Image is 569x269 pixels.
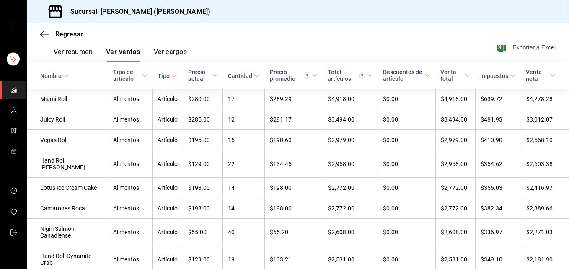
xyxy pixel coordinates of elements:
[40,72,62,79] div: Nombre
[113,69,147,82] span: Tipo de artículo
[480,72,516,79] span: Impuestos
[475,219,521,246] td: $336.97
[378,109,435,130] td: $0.00
[228,72,260,79] span: Cantidad
[323,178,378,198] td: $2,772.00
[498,42,556,52] button: Exportar a Excel
[475,198,521,219] td: $382.34
[113,69,140,82] div: Tipo de artículo
[270,69,318,82] span: Precio promedio
[183,130,223,150] td: $195.00
[223,109,265,130] td: 12
[378,178,435,198] td: $0.00
[475,178,521,198] td: $355.03
[108,89,153,109] td: Alimentos
[40,72,69,79] span: Nombre
[153,178,183,198] td: Artículo
[153,89,183,109] td: Artículo
[223,150,265,178] td: 22
[475,109,521,130] td: $481.93
[435,178,475,198] td: $2,772.00
[521,178,569,198] td: $2,416.97
[475,89,521,109] td: $639.72
[265,178,323,198] td: $198.00
[435,198,475,219] td: $2,772.00
[183,198,223,219] td: $198.00
[108,109,153,130] td: Alimentos
[153,130,183,150] td: Artículo
[223,178,265,198] td: 14
[223,198,265,219] td: 14
[27,219,108,246] td: Nigiri Salmon Canadiense
[27,150,108,178] td: Hand Roll [PERSON_NAME]
[526,69,548,82] div: Venta neta
[328,69,372,82] span: Total artículos
[27,198,108,219] td: Camarones Roca
[383,69,430,82] span: Descuentos de artículo
[435,150,475,178] td: $2,958.00
[440,69,470,82] span: Venta total
[27,130,108,150] td: Vegas Roll
[526,69,556,82] span: Venta neta
[153,109,183,130] td: Artículo
[521,219,569,246] td: $2,271.03
[521,89,569,109] td: $4,278.28
[54,48,93,62] button: Ver resumen
[108,198,153,219] td: Alimentos
[188,69,210,82] div: Precio actual
[475,150,521,178] td: $354.62
[383,69,423,82] div: Descuentos de artículo
[223,130,265,150] td: 15
[328,69,365,82] div: Total artículos
[106,48,140,62] button: Ver ventas
[183,89,223,109] td: $280.00
[183,178,223,198] td: $198.00
[40,30,83,38] button: Regresar
[323,130,378,150] td: $2,979.00
[265,89,323,109] td: $289.29
[27,89,108,109] td: Miami Roll
[521,150,569,178] td: $2,603.38
[440,69,463,82] div: Venta total
[158,72,170,79] div: Tipo
[108,150,153,178] td: Alimentos
[223,219,265,246] td: 40
[359,72,365,79] svg: El total artículos considera cambios de precios en los artículos así como costos adicionales por ...
[228,72,252,79] div: Cantidad
[153,219,183,246] td: Artículo
[64,7,210,17] h3: Sucursal: [PERSON_NAME] ([PERSON_NAME])
[265,130,323,150] td: $198.60
[435,219,475,246] td: $2,608.00
[378,198,435,219] td: $0.00
[323,198,378,219] td: $2,772.00
[183,109,223,130] td: $285.00
[10,22,17,28] button: open drawer
[223,89,265,109] td: 17
[521,109,569,130] td: $3,012.07
[304,72,310,79] svg: Precio promedio = Total artículos / cantidad
[378,130,435,150] td: $0.00
[435,89,475,109] td: $4,918.00
[154,48,187,62] button: Ver cargos
[108,178,153,198] td: Alimentos
[323,150,378,178] td: $2,958.00
[27,178,108,198] td: Lotus Ice Cream Cake
[521,198,569,219] td: $2,389.66
[183,219,223,246] td: $55.00
[108,130,153,150] td: Alimentos
[323,109,378,130] td: $3,494.00
[188,69,218,82] span: Precio actual
[435,109,475,130] td: $3,494.00
[435,130,475,150] td: $2,979.00
[323,89,378,109] td: $4,918.00
[265,150,323,178] td: $134.45
[270,69,310,82] div: Precio promedio
[153,150,183,178] td: Artículo
[521,130,569,150] td: $2,568.10
[108,219,153,246] td: Alimentos
[54,48,187,62] div: navigation tabs
[475,130,521,150] td: $410.90
[378,219,435,246] td: $0.00
[183,150,223,178] td: $129.00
